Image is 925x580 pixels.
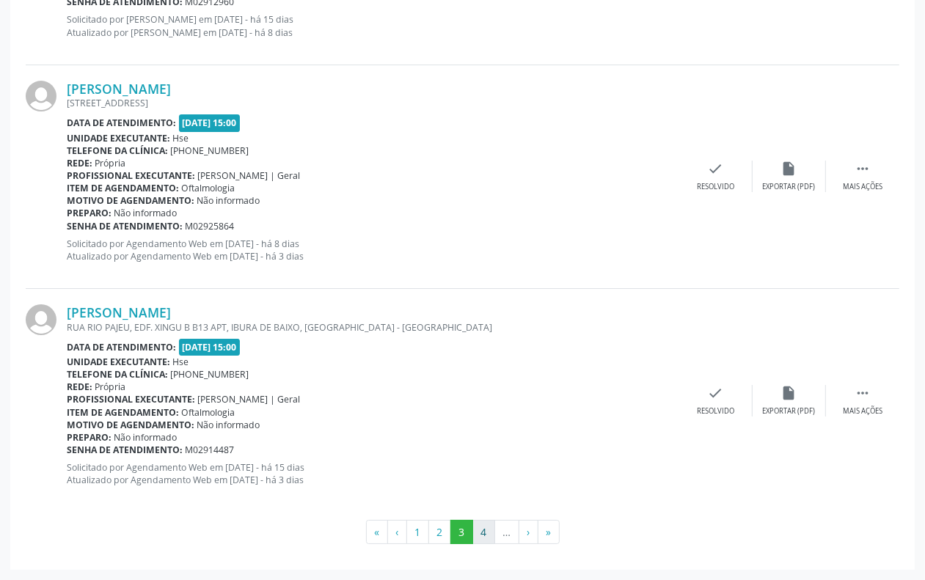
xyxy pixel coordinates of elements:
i:  [855,161,871,177]
span: Oftalmologia [182,182,235,194]
i:  [855,385,871,401]
span: Hse [173,132,189,144]
b: Profissional executante: [67,393,195,405]
div: Mais ações [843,406,882,416]
p: Solicitado por Agendamento Web em [DATE] - há 8 dias Atualizado por Agendamento Web em [DATE] - h... [67,238,679,263]
span: [DATE] 15:00 [179,339,241,356]
button: Go to page 2 [428,520,451,545]
button: Go to previous page [387,520,407,545]
div: Resolvido [697,406,734,416]
div: Resolvido [697,182,734,192]
b: Item de agendamento: [67,406,179,419]
span: Própria [95,157,126,169]
b: Data de atendimento: [67,117,176,129]
span: [PERSON_NAME] | Geral [198,393,301,405]
button: Go to page 3 [450,520,473,545]
img: img [26,81,56,111]
button: Go to next page [519,520,538,545]
p: Solicitado por Agendamento Web em [DATE] - há 15 dias Atualizado por Agendamento Web em [DATE] - ... [67,461,679,486]
b: Profissional executante: [67,169,195,182]
ul: Pagination [26,520,899,545]
span: Não informado [114,207,178,219]
span: Própria [95,381,126,393]
button: Go to page 4 [472,520,495,545]
i: insert_drive_file [781,161,797,177]
span: Não informado [114,431,178,444]
span: [PERSON_NAME] | Geral [198,169,301,182]
i: check [708,385,724,401]
p: Solicitado por [PERSON_NAME] em [DATE] - há 15 dias Atualizado por [PERSON_NAME] em [DATE] - há 8... [67,13,679,38]
b: Telefone da clínica: [67,144,168,157]
a: [PERSON_NAME] [67,81,171,97]
b: Data de atendimento: [67,341,176,353]
span: M02925864 [186,220,235,232]
b: Item de agendamento: [67,182,179,194]
b: Unidade executante: [67,356,170,368]
button: Go to page 1 [406,520,429,545]
div: [STREET_ADDRESS] [67,97,679,109]
span: M02914487 [186,444,235,456]
img: img [26,304,56,335]
b: Unidade executante: [67,132,170,144]
div: RUA RIO PAJEU, EDF. XINGU B B13 APT, IBURA DE BAIXO, [GEOGRAPHIC_DATA] - [GEOGRAPHIC_DATA] [67,321,679,334]
b: Rede: [67,381,92,393]
b: Senha de atendimento: [67,220,183,232]
b: Motivo de agendamento: [67,194,194,207]
b: Senha de atendimento: [67,444,183,456]
a: [PERSON_NAME] [67,304,171,320]
span: Oftalmologia [182,406,235,419]
b: Preparo: [67,207,111,219]
span: [PHONE_NUMBER] [171,144,249,157]
div: Exportar (PDF) [763,406,816,416]
b: Motivo de agendamento: [67,419,194,431]
i: check [708,161,724,177]
div: Mais ações [843,182,882,192]
button: Go to first page [366,520,388,545]
span: Não informado [197,194,260,207]
b: Rede: [67,157,92,169]
span: [PHONE_NUMBER] [171,368,249,381]
b: Preparo: [67,431,111,444]
div: Exportar (PDF) [763,182,816,192]
span: [DATE] 15:00 [179,114,241,131]
b: Telefone da clínica: [67,368,168,381]
span: Hse [173,356,189,368]
i: insert_drive_file [781,385,797,401]
button: Go to last page [538,520,560,545]
span: Não informado [197,419,260,431]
